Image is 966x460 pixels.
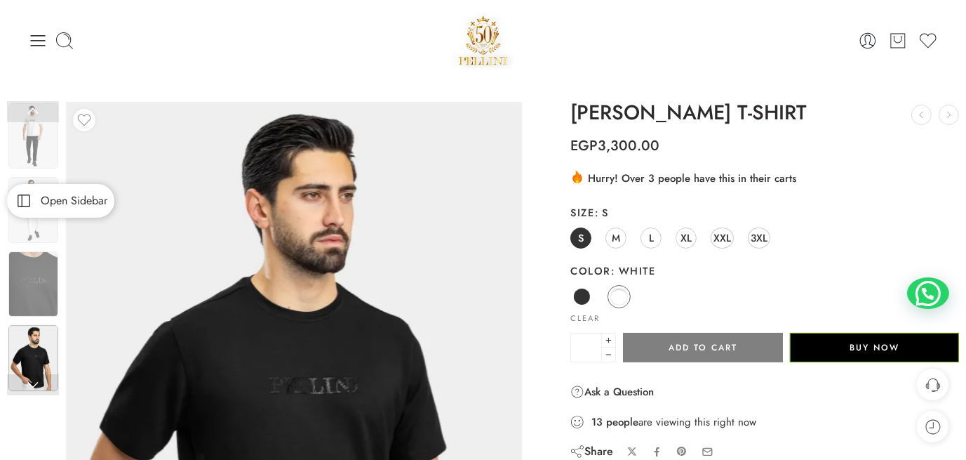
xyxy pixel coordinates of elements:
strong: people [606,415,638,429]
label: Color [570,264,959,278]
a: L [640,228,662,249]
a: M [605,228,626,249]
a: Login / Register [858,31,878,51]
a: Ask a Question [570,383,654,400]
input: Product quantity [570,333,602,362]
span: XXL [713,228,731,247]
span: White [611,263,656,278]
a: Wishlist [918,31,938,51]
div: Hurry! Over 3 people have this in their carts [570,169,959,186]
button: Add to cart [623,333,783,362]
label: Size [570,206,959,220]
h1: [PERSON_NAME] T-SHIRT [570,102,959,124]
a: Open Sidebar [7,184,114,218]
a: XXL [711,228,734,249]
img: New-items63 [8,325,58,391]
span: Open Sidebar [34,195,107,206]
button: Buy Now [790,333,959,362]
a: 3XL [748,228,770,249]
a: XL [676,228,697,249]
div: Share [570,444,613,459]
a: Pellini - [453,11,514,70]
span: EGP [570,136,598,156]
img: Pellini [453,11,514,70]
span: 3XL [751,228,767,247]
span: L [649,228,654,247]
strong: 13 [591,415,603,429]
span: M [612,228,620,247]
img: New-items63 [8,177,58,243]
span: S [594,205,609,220]
img: New-items63 [8,103,58,169]
span: XL [680,228,692,247]
a: Cart [888,31,908,51]
span: S [578,228,584,247]
div: are viewing this right now [570,414,959,430]
a: Pin on Pinterest [676,446,687,457]
a: Share on X [627,447,638,457]
a: S [570,228,591,249]
img: New-items63 [8,251,58,317]
a: Email to your friends [702,446,713,458]
bdi: 3,300.00 [570,136,659,156]
a: Clear options [570,315,600,322]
